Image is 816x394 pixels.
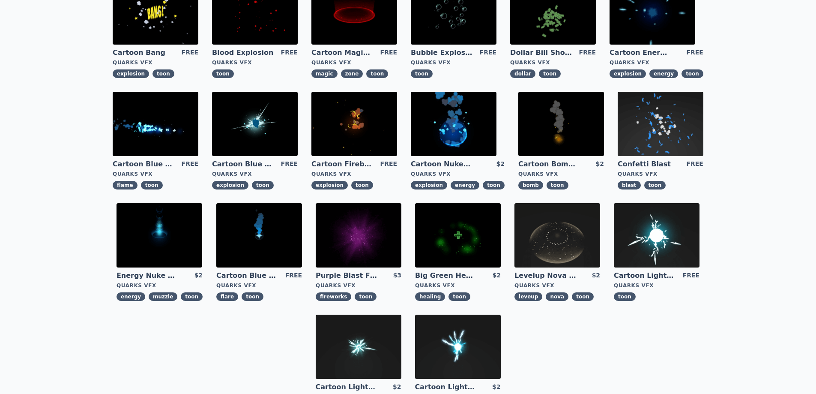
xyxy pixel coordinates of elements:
a: Big Green Healing Effect [415,271,477,280]
a: Cartoon Energy Explosion [610,48,671,57]
div: FREE [686,48,703,57]
span: toon [681,69,703,78]
img: imgAlt [316,203,401,268]
a: Cartoon Magic Zone [311,48,373,57]
div: Quarks VFX [212,171,298,177]
div: Quarks VFX [316,282,401,289]
img: imgAlt [411,92,496,156]
span: toon [212,69,234,78]
img: imgAlt [216,203,302,268]
a: Energy Nuke Muzzle Flash [117,271,178,280]
a: Confetti Blast [618,159,679,169]
span: toon [141,181,163,189]
span: blast [618,181,641,189]
span: toon [355,292,377,301]
span: energy [649,69,678,78]
img: imgAlt [311,92,397,156]
span: explosion [411,181,447,189]
span: bomb [518,181,543,189]
img: imgAlt [415,315,501,379]
div: FREE [182,48,198,57]
div: FREE [380,159,397,169]
img: imgAlt [518,92,604,156]
span: toon [351,181,373,189]
a: Cartoon Lightning Ball [614,271,676,280]
div: FREE [182,159,198,169]
div: Quarks VFX [610,59,703,66]
div: Quarks VFX [311,59,397,66]
div: FREE [285,271,302,280]
div: $2 [595,159,604,169]
span: toon [572,292,594,301]
a: Cartoon Bang [113,48,174,57]
span: fireworks [316,292,351,301]
span: toon [366,69,388,78]
div: FREE [281,159,298,169]
a: Cartoon Blue Flamethrower [113,159,174,169]
a: Bubble Explosion [411,48,472,57]
div: $2 [194,271,203,280]
div: Quarks VFX [518,171,604,177]
a: Levelup Nova Effect [514,271,576,280]
div: FREE [579,48,596,57]
span: healing [415,292,445,301]
span: toon [411,69,433,78]
div: Quarks VFX [117,282,203,289]
span: muzzle [149,292,177,301]
span: toon [547,181,568,189]
a: Cartoon Nuke Energy Explosion [411,159,472,169]
div: $2 [592,271,600,280]
div: Quarks VFX [113,171,198,177]
span: toon [483,181,505,189]
span: toon [181,292,203,301]
span: toon [242,292,263,301]
div: FREE [683,271,699,280]
a: Cartoon Blue Flare [216,271,278,280]
a: Cartoon Lightning Ball Explosion [316,382,377,392]
span: toon [448,292,470,301]
a: Cartoon Fireball Explosion [311,159,373,169]
span: flame [113,181,137,189]
span: flare [216,292,238,301]
span: energy [451,181,479,189]
img: imgAlt [117,203,202,268]
span: explosion [311,181,348,189]
span: dollar [510,69,535,78]
img: imgAlt [415,203,501,268]
div: FREE [380,48,397,57]
span: toon [644,181,666,189]
img: imgAlt [113,92,198,156]
span: leveup [514,292,542,301]
div: $2 [496,159,504,169]
div: Quarks VFX [411,171,505,177]
a: Cartoon Lightning Ball with Bloom [415,382,477,392]
span: zone [341,69,363,78]
span: toon [252,181,274,189]
div: Quarks VFX [311,171,397,177]
div: Quarks VFX [614,282,699,289]
a: Cartoon Blue Gas Explosion [212,159,274,169]
img: imgAlt [316,315,401,379]
div: FREE [686,159,703,169]
span: magic [311,69,337,78]
div: $2 [393,382,401,392]
img: imgAlt [618,92,703,156]
div: Quarks VFX [510,59,596,66]
a: Purple Blast Fireworks [316,271,377,280]
a: Cartoon Bomb Fuse [518,159,580,169]
span: toon [152,69,174,78]
div: $3 [393,271,401,280]
img: imgAlt [514,203,600,268]
div: Quarks VFX [411,59,496,66]
div: Quarks VFX [216,282,302,289]
span: energy [117,292,145,301]
div: FREE [281,48,298,57]
a: Blood Explosion [212,48,274,57]
div: FREE [480,48,496,57]
span: explosion [113,69,149,78]
a: Dollar Bill Shower [510,48,572,57]
span: explosion [212,181,248,189]
div: $2 [493,271,501,280]
div: Quarks VFX [514,282,600,289]
div: Quarks VFX [212,59,298,66]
